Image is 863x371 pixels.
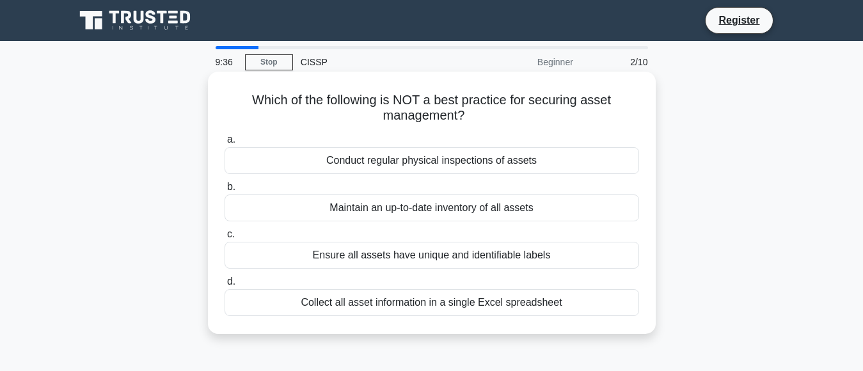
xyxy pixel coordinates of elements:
span: d. [227,276,235,287]
a: Stop [245,54,293,70]
div: Beginner [469,49,581,75]
div: Conduct regular physical inspections of assets [225,147,639,174]
span: b. [227,181,235,192]
div: Ensure all assets have unique and identifiable labels [225,242,639,269]
div: Collect all asset information in a single Excel spreadsheet [225,289,639,316]
div: Maintain an up-to-date inventory of all assets [225,194,639,221]
h5: Which of the following is NOT a best practice for securing asset management? [223,92,640,124]
span: a. [227,134,235,145]
span: c. [227,228,235,239]
div: 2/10 [581,49,656,75]
div: CISSP [293,49,469,75]
div: 9:36 [208,49,245,75]
a: Register [711,12,767,28]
